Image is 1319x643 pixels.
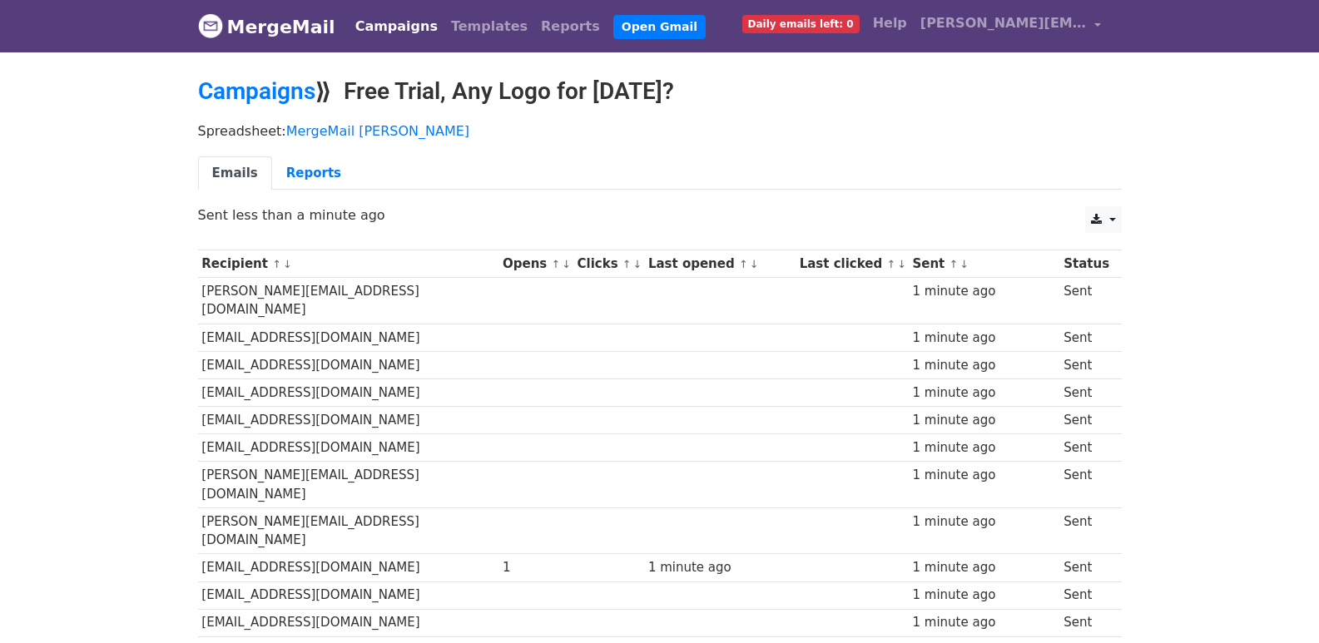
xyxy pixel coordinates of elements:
a: ↑ [739,258,748,270]
a: [PERSON_NAME][EMAIL_ADDRESS][DOMAIN_NAME] [914,7,1108,46]
td: Sent [1059,378,1113,406]
div: 1 minute ago [912,329,1055,348]
a: Templates [444,10,534,43]
div: 1 minute ago [912,466,1055,485]
a: Campaigns [198,77,315,105]
td: [EMAIL_ADDRESS][DOMAIN_NAME] [198,351,499,378]
a: ↓ [633,258,642,270]
td: Sent [1059,324,1113,351]
a: ↓ [897,258,906,270]
a: Daily emails left: 0 [736,7,866,40]
td: Sent [1059,581,1113,609]
div: 1 minute ago [912,512,1055,532]
a: Emails [198,156,272,190]
td: [EMAIL_ADDRESS][DOMAIN_NAME] [198,609,499,636]
span: [PERSON_NAME][EMAIL_ADDRESS][DOMAIN_NAME] [920,13,1087,33]
a: ↑ [551,258,560,270]
td: Sent [1059,462,1113,508]
td: Sent [1059,609,1113,636]
td: [PERSON_NAME][EMAIL_ADDRESS][DOMAIN_NAME] [198,462,499,508]
a: Campaigns [349,10,444,43]
td: [PERSON_NAME][EMAIL_ADDRESS][DOMAIN_NAME] [198,278,499,324]
a: MergeMail [198,9,335,44]
a: Reports [272,156,355,190]
th: Clicks [573,250,644,278]
th: Recipient [198,250,499,278]
a: ↑ [950,258,959,270]
a: ↓ [562,258,571,270]
td: Sent [1059,434,1113,462]
a: Help [866,7,914,40]
a: Open Gmail [613,15,706,39]
th: Last opened [644,250,796,278]
a: Reports [534,10,607,43]
td: Sent [1059,351,1113,378]
span: Daily emails left: 0 [742,15,860,33]
div: 1 minute ago [912,411,1055,430]
div: 1 minute ago [912,356,1055,375]
td: [EMAIL_ADDRESS][DOMAIN_NAME] [198,407,499,434]
div: 1 minute ago [912,383,1055,403]
td: [EMAIL_ADDRESS][DOMAIN_NAME] [198,581,499,609]
td: Sent [1059,407,1113,434]
h2: ⟫ Free Trial, Any Logo for [DATE]? [198,77,1122,106]
td: Sent [1059,507,1113,554]
p: Sent less than a minute ago [198,206,1122,224]
div: 1 minute ago [912,558,1055,577]
th: Opens [498,250,573,278]
a: MergeMail [PERSON_NAME] [286,123,469,139]
td: [EMAIL_ADDRESS][DOMAIN_NAME] [198,378,499,406]
a: ↓ [283,258,292,270]
th: Last clicked [796,250,909,278]
td: [PERSON_NAME][EMAIL_ADDRESS][DOMAIN_NAME] [198,507,499,554]
td: Sent [1059,554,1113,581]
div: 1 minute ago [912,438,1055,458]
a: ↓ [959,258,969,270]
a: ↑ [622,258,632,270]
td: [EMAIL_ADDRESS][DOMAIN_NAME] [198,434,499,462]
p: Spreadsheet: [198,122,1122,140]
div: 1 [503,558,569,577]
div: 1 minute ago [912,586,1055,605]
img: MergeMail logo [198,13,223,38]
th: Sent [909,250,1060,278]
th: Status [1059,250,1113,278]
td: [EMAIL_ADDRESS][DOMAIN_NAME] [198,554,499,581]
div: 1 minute ago [648,558,791,577]
td: Sent [1059,278,1113,324]
a: ↑ [886,258,895,270]
a: ↑ [272,258,281,270]
td: [EMAIL_ADDRESS][DOMAIN_NAME] [198,324,499,351]
div: 1 minute ago [912,613,1055,632]
div: 1 minute ago [912,282,1055,301]
a: ↓ [750,258,759,270]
